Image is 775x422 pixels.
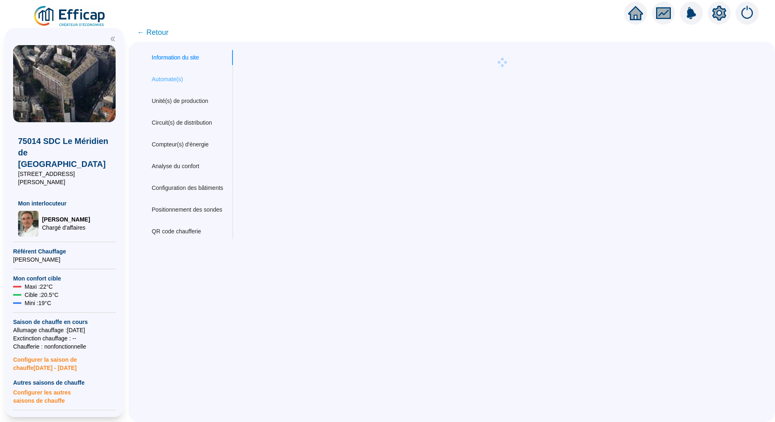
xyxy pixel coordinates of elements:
[42,215,90,224] span: [PERSON_NAME]
[13,351,116,372] span: Configurer la saison de chauffe [DATE] - [DATE]
[680,2,703,25] img: alerts
[13,387,116,405] span: Configurer les autres saisons de chauffe
[25,291,59,299] span: Cible : 20.5 °C
[137,27,169,38] span: ← Retour
[25,299,51,307] span: Mini : 19 °C
[25,283,53,291] span: Maxi : 22 °C
[736,2,759,25] img: alerts
[152,184,223,192] div: Configuration des bâtiments
[628,6,643,21] span: home
[152,119,212,127] div: Circuit(s) de distribution
[18,170,111,186] span: [STREET_ADDRESS][PERSON_NAME]
[42,224,90,232] span: Chargé d'affaires
[152,162,199,171] div: Analyse du confort
[18,135,111,170] span: 75014 SDC Le Méridien de [GEOGRAPHIC_DATA]
[13,255,116,264] span: [PERSON_NAME]
[152,205,222,214] div: Positionnement des sondes
[18,199,111,208] span: Mon interlocuteur
[152,75,183,84] div: Automate(s)
[13,326,116,334] span: Allumage chauffage : [DATE]
[13,334,116,342] span: Exctinction chauffage : --
[152,97,208,105] div: Unité(s) de production
[152,140,209,149] div: Compteur(s) d'énergie
[33,5,107,28] img: efficap energie logo
[712,6,727,21] span: setting
[18,211,39,237] img: Chargé d'affaires
[13,318,116,326] span: Saison de chauffe en cours
[13,247,116,255] span: Référent Chauffage
[656,6,671,21] span: fund
[110,36,116,42] span: double-left
[13,379,116,387] span: Autres saisons de chauffe
[13,274,116,283] span: Mon confort cible
[152,53,199,62] div: Information du site
[13,342,116,351] span: Chaufferie : non fonctionnelle
[152,227,201,236] div: QR code chaufferie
